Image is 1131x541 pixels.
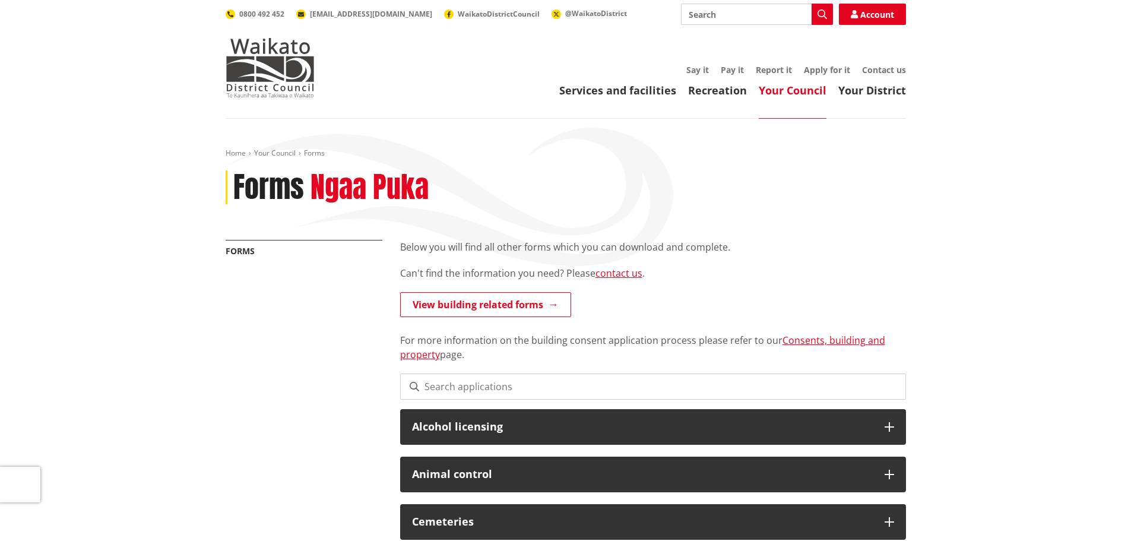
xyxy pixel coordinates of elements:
[862,64,906,75] a: Contact us
[565,8,627,18] span: @WaikatoDistrict
[400,240,906,254] p: Below you will find all other forms which you can download and complete.
[552,8,627,18] a: @WaikatoDistrict
[311,170,429,205] h2: Ngaa Puka
[444,9,540,19] a: WaikatoDistrictCouncil
[400,319,906,362] p: For more information on the building consent application process please refer to our page.
[239,9,284,19] span: 0800 492 452
[756,64,792,75] a: Report it
[233,170,304,205] h1: Forms
[400,292,571,317] a: View building related forms
[304,148,325,158] span: Forms
[759,83,826,97] a: Your Council
[686,64,709,75] a: Say it
[839,4,906,25] a: Account
[400,374,906,400] input: Search applications
[226,9,284,19] a: 0800 492 452
[559,83,676,97] a: Services and facilities
[226,245,255,257] a: Forms
[688,83,747,97] a: Recreation
[595,267,642,280] a: contact us
[400,334,885,361] a: Consents, building and property
[681,4,833,25] input: Search input
[226,148,246,158] a: Home
[412,421,873,433] h3: Alcohol licensing
[412,469,873,480] h3: Animal control
[296,9,432,19] a: [EMAIL_ADDRESS][DOMAIN_NAME]
[804,64,850,75] a: Apply for it
[310,9,432,19] span: [EMAIL_ADDRESS][DOMAIN_NAME]
[838,83,906,97] a: Your District
[721,64,744,75] a: Pay it
[412,516,873,528] h3: Cemeteries
[226,148,906,159] nav: breadcrumb
[254,148,296,158] a: Your Council
[458,9,540,19] span: WaikatoDistrictCouncil
[226,38,315,97] img: Waikato District Council - Te Kaunihera aa Takiwaa o Waikato
[400,266,906,280] p: Can't find the information you need? Please .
